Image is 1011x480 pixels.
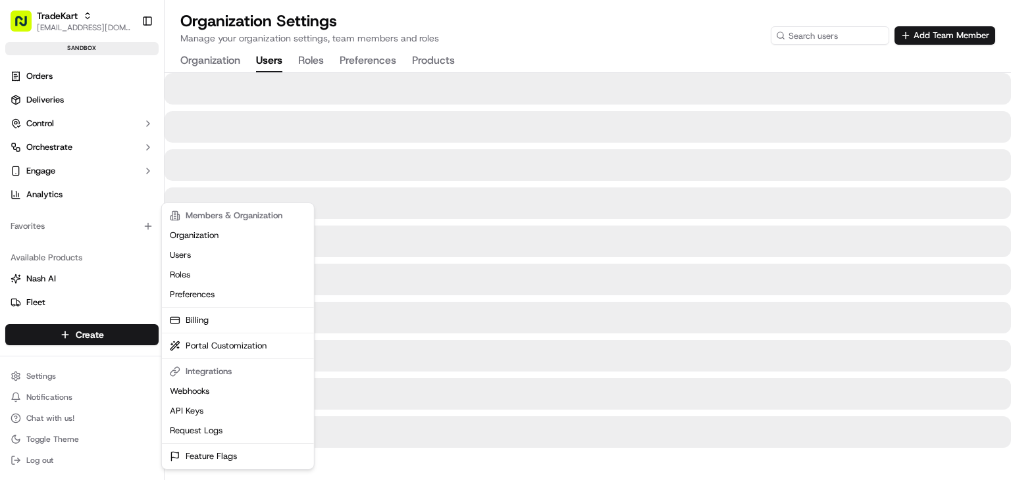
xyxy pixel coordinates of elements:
[117,239,143,249] span: [DATE]
[109,239,114,249] span: •
[41,239,107,249] span: [PERSON_NAME]
[165,245,311,265] a: Users
[256,50,282,72] button: Users
[26,413,74,423] span: Chat with us!
[26,392,72,402] span: Notifications
[165,381,311,401] a: Webhooks
[26,189,63,201] span: Analytics
[26,434,79,444] span: Toggle Theme
[165,401,311,421] a: API Keys
[13,52,240,73] p: Welcome 👋
[13,12,39,39] img: Nash
[165,446,311,466] a: Feature Flags
[26,297,45,308] span: Fleet
[165,336,311,356] a: Portal Customization
[26,70,53,82] span: Orders
[298,50,324,72] button: Roles
[106,288,217,312] a: 💻API Documentation
[224,129,240,145] button: Start new chat
[340,50,396,72] button: Preferences
[59,125,216,138] div: Start new chat
[26,165,55,177] span: Engage
[131,325,159,335] span: Pylon
[93,325,159,335] a: Powered byPylon
[180,32,439,45] p: Manage your organization settings, team members and roles
[165,362,311,381] div: Integrations
[26,293,101,306] span: Knowledge Base
[28,125,51,149] img: 1753817452368-0c19585d-7be3-40d9-9a41-2dc781b3d1eb
[111,295,122,305] div: 💻
[165,421,311,441] a: Request Logs
[165,226,311,245] a: Organization
[13,170,88,181] div: Past conversations
[13,295,24,305] div: 📗
[109,203,114,214] span: •
[894,26,995,45] button: Add Team Member
[8,288,106,312] a: 📗Knowledge Base
[26,371,56,381] span: Settings
[165,265,311,285] a: Roles
[180,50,240,72] button: Organization
[124,293,211,306] span: API Documentation
[165,206,311,226] div: Members & Organization
[117,203,143,214] span: [DATE]
[5,42,159,55] div: sandbox
[41,203,107,214] span: [PERSON_NAME]
[13,226,34,247] img: Grace Nketiah
[165,285,311,304] a: Preferences
[26,239,37,250] img: 1736555255976-a54dd68f-1ca7-489b-9aae-adbdc363a1c4
[37,9,78,22] span: TradeKart
[204,168,240,183] button: See all
[5,216,159,237] div: Favorites
[37,22,131,33] span: [EMAIL_ADDRESS][DOMAIN_NAME]
[13,191,34,212] img: Josh Dodd
[34,84,237,98] input: Got a question? Start typing here...
[26,455,53,466] span: Log out
[59,138,181,149] div: We're available if you need us!
[26,118,54,130] span: Control
[26,273,56,285] span: Nash AI
[771,26,889,45] input: Search users
[13,125,37,149] img: 1736555255976-a54dd68f-1ca7-489b-9aae-adbdc363a1c4
[76,328,104,341] span: Create
[412,50,455,72] button: Products
[26,94,64,106] span: Deliveries
[5,247,159,268] div: Available Products
[26,141,72,153] span: Orchestrate
[165,310,311,330] a: Billing
[180,11,439,32] h1: Organization Settings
